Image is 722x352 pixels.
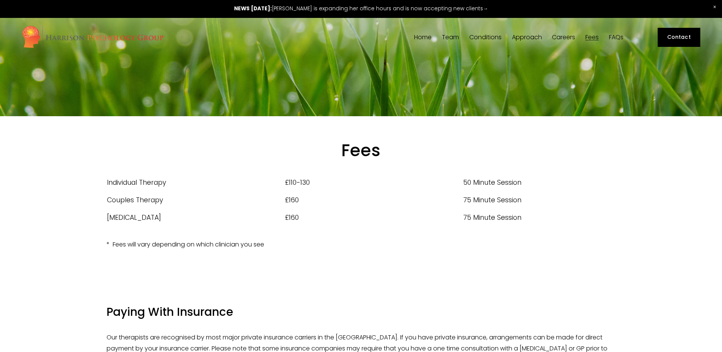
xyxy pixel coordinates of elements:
td: 75 Minute Session [463,209,615,226]
td: £160 [285,209,463,226]
td: Couples Therapy [107,191,285,209]
span: Conditions [469,34,502,40]
h1: Fees [107,140,615,161]
a: Careers [552,34,575,41]
td: Individual Therapy [107,174,285,191]
img: Harrison Psychology Group [22,25,164,50]
td: [MEDICAL_DATA] [107,209,285,226]
span: Team [442,34,459,40]
span: Approach [512,34,542,40]
td: 50 Minute Session [463,174,615,191]
td: £160 [285,191,463,209]
a: Fees [585,34,599,41]
a: folder dropdown [442,34,459,41]
a: FAQs [609,34,623,41]
td: 75 Minute Session [463,191,615,209]
a: Contact [658,28,700,47]
p: * Fees will vary depending on which clinician you see [107,239,615,250]
a: folder dropdown [469,34,502,41]
a: folder dropdown [512,34,542,41]
a: Home [414,34,432,41]
td: £110-130 [285,174,463,191]
h4: Paying With Insurance [107,304,615,320]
